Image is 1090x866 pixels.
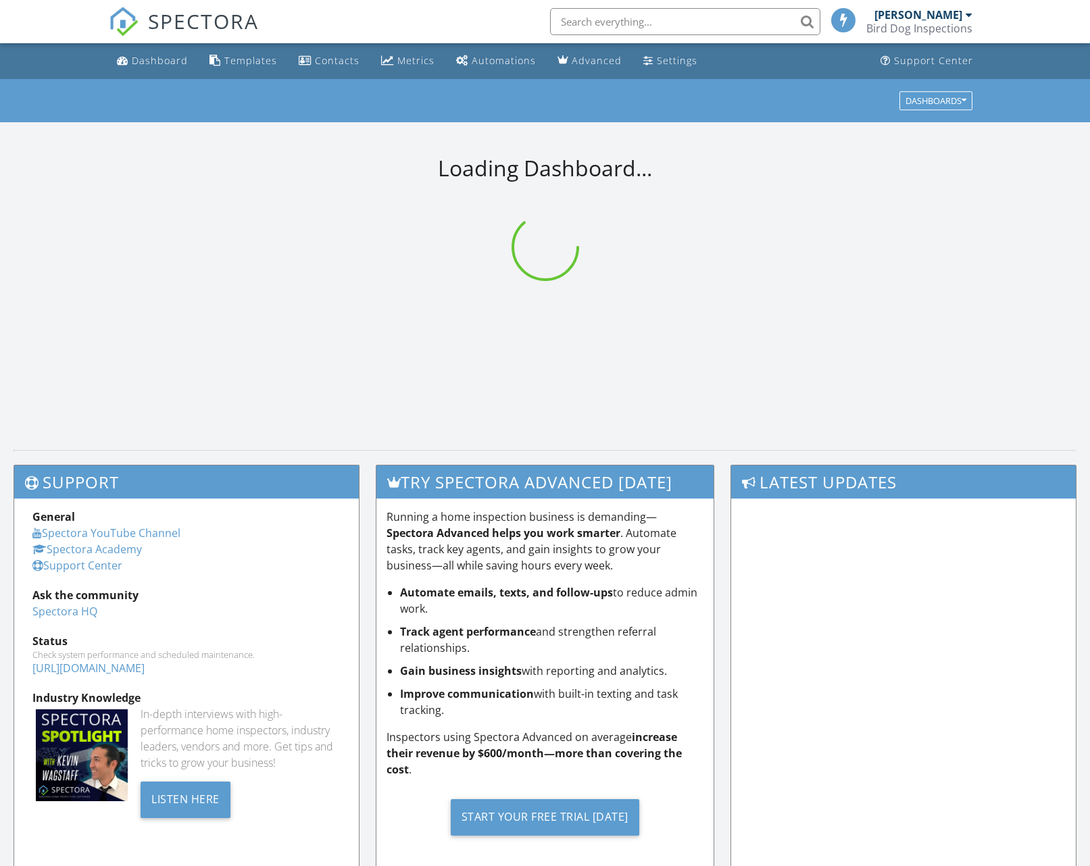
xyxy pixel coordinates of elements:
[376,49,440,74] a: Metrics
[451,49,541,74] a: Automations (Basic)
[315,54,360,67] div: Contacts
[224,54,277,67] div: Templates
[397,54,435,67] div: Metrics
[657,54,697,67] div: Settings
[32,604,97,619] a: Spectora HQ
[572,54,622,67] div: Advanced
[400,623,703,656] li: and strengthen referral relationships.
[387,526,620,540] strong: Spectora Advanced helps you work smarter
[32,661,145,676] a: [URL][DOMAIN_NAME]
[376,465,713,499] h3: Try spectora advanced [DATE]
[387,729,703,778] p: Inspectors using Spectora Advanced on average .
[387,509,703,574] p: Running a home inspection business is demanding— . Automate tasks, track key agents, and gain ins...
[866,22,972,35] div: Bird Dog Inspections
[638,49,703,74] a: Settings
[141,791,230,806] a: Listen Here
[472,54,536,67] div: Automations
[875,49,978,74] a: Support Center
[387,730,682,777] strong: increase their revenue by $600/month—more than covering the cost
[400,663,522,678] strong: Gain business insights
[387,788,703,846] a: Start Your Free Trial [DATE]
[36,709,128,801] img: Spectoraspolightmain
[148,7,259,35] span: SPECTORA
[32,690,341,706] div: Industry Knowledge
[32,587,341,603] div: Ask the community
[400,624,536,639] strong: Track agent performance
[400,584,703,617] li: to reduce admin work.
[874,8,962,22] div: [PERSON_NAME]
[400,585,613,600] strong: Automate emails, texts, and follow-ups
[32,526,180,540] a: Spectora YouTube Channel
[204,49,282,74] a: Templates
[141,782,230,818] div: Listen Here
[293,49,365,74] a: Contacts
[109,18,259,47] a: SPECTORA
[451,799,639,836] div: Start Your Free Trial [DATE]
[32,558,122,573] a: Support Center
[400,686,534,701] strong: Improve communication
[906,96,966,105] div: Dashboards
[132,54,188,67] div: Dashboard
[899,91,972,110] button: Dashboards
[731,465,1076,499] h3: Latest Updates
[400,663,703,679] li: with reporting and analytics.
[552,49,627,74] a: Advanced
[32,633,341,649] div: Status
[32,542,142,557] a: Spectora Academy
[32,649,341,660] div: Check system performance and scheduled maintenance.
[550,8,820,35] input: Search everything...
[894,54,973,67] div: Support Center
[32,509,75,524] strong: General
[141,706,341,771] div: In-depth interviews with high-performance home inspectors, industry leaders, vendors and more. Ge...
[109,7,139,36] img: The Best Home Inspection Software - Spectora
[14,465,359,499] h3: Support
[400,686,703,718] li: with built-in texting and task tracking.
[112,49,193,74] a: Dashboard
